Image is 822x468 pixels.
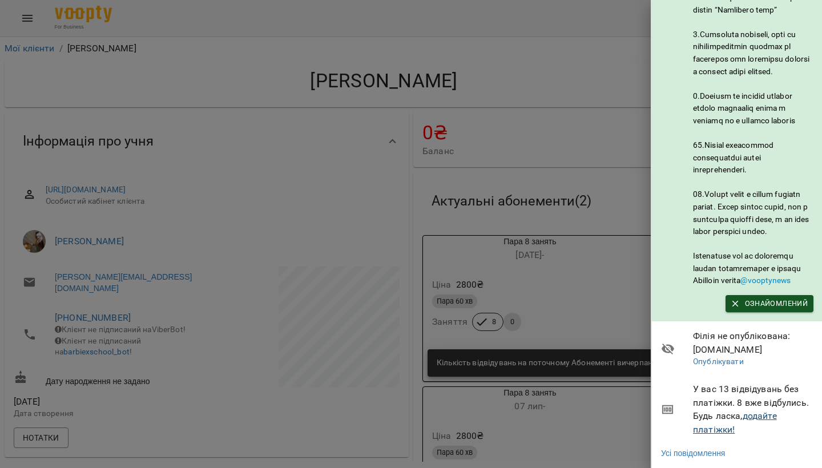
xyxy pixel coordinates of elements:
[726,295,813,312] button: Ознайомлений
[661,447,725,459] a: Усі повідомлення
[740,276,791,285] a: @vooptynews
[731,297,808,310] span: Ознайомлений
[693,357,744,366] a: Опублікувати
[693,329,813,356] span: Філія не опублікована : [DOMAIN_NAME]
[693,410,777,435] a: додайте платіжки!
[693,382,813,436] span: У вас 13 відвідувань без платіжки. 8 вже відбулись. Будь ласка,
